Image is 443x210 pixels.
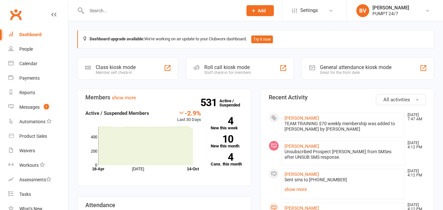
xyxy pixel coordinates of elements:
[85,110,149,116] strong: Active / Suspended Members
[8,56,68,71] a: Calendar
[85,6,238,15] input: Search...
[284,177,347,182] span: Sent sms to [PHONE_NUMBER]
[19,46,33,52] div: People
[112,95,136,101] a: show more
[211,134,233,144] strong: 10
[284,115,319,121] a: [PERSON_NAME]
[404,141,426,149] time: [DATE] 4:12 PM
[19,61,37,66] div: Calendar
[85,94,243,101] h3: Members
[8,27,68,42] a: Dashboard
[284,121,402,132] div: TEAM TRAINING $70 weekly membership was added to [PERSON_NAME] by [PERSON_NAME]
[372,11,409,16] div: PUMPT 24/7
[211,116,233,126] strong: 4
[8,187,68,202] a: Tasks
[85,202,243,208] h3: Attendance
[77,30,434,48] div: We're working on an update to your Clubworx dashboard.
[376,94,426,105] button: All activities
[8,100,68,115] a: Messages 1
[383,97,410,103] span: All activities
[211,135,243,148] a: 10New this month
[300,3,318,18] span: Settings
[8,173,68,187] a: Assessments
[19,163,39,168] div: Workouts
[8,71,68,85] a: Payments
[404,113,426,121] time: [DATE] 7:47 AM
[284,172,319,177] a: [PERSON_NAME]
[19,75,40,81] div: Payments
[269,94,426,101] h3: Recent Activity
[19,119,45,124] div: Automations
[19,90,35,95] div: Reports
[251,35,273,43] button: Try it now
[204,70,251,75] div: Staff check-in for members
[8,144,68,158] a: Waivers
[177,109,201,123] div: Last 30 Days
[8,85,68,100] a: Reports
[8,158,68,173] a: Workouts
[284,185,402,194] a: show more
[284,149,402,160] div: Unsubscribed Prospect [PERSON_NAME] from SMSes after UNSUB SMS response.
[211,117,243,130] a: 4New this week
[19,177,51,182] div: Assessments
[19,134,47,139] div: Product Sales
[19,192,31,197] div: Tasks
[90,36,144,41] strong: Dashboard upgrade available:
[211,153,243,166] a: 4Canx. this month
[8,115,68,129] a: Automations
[8,6,24,23] a: Clubworx
[320,64,391,70] div: General attendance kiosk mode
[219,94,248,112] a: 531Active / Suspended
[404,169,426,177] time: [DATE] 4:12 PM
[246,5,274,16] button: Add
[19,105,40,110] div: Messages
[284,144,319,149] a: [PERSON_NAME]
[19,32,42,37] div: Dashboard
[8,129,68,144] a: Product Sales
[96,64,136,70] div: Class kiosk mode
[177,109,201,116] div: -2.9%
[320,70,391,75] div: Great for the front desk
[258,8,266,13] span: Add
[96,70,136,75] div: Member self check-in
[19,148,35,153] div: Waivers
[200,98,219,107] strong: 531
[8,42,68,56] a: People
[372,5,409,11] div: [PERSON_NAME]
[204,64,251,70] div: Roll call kiosk mode
[211,152,233,162] strong: 4
[356,4,369,17] div: BV
[44,104,49,109] span: 1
